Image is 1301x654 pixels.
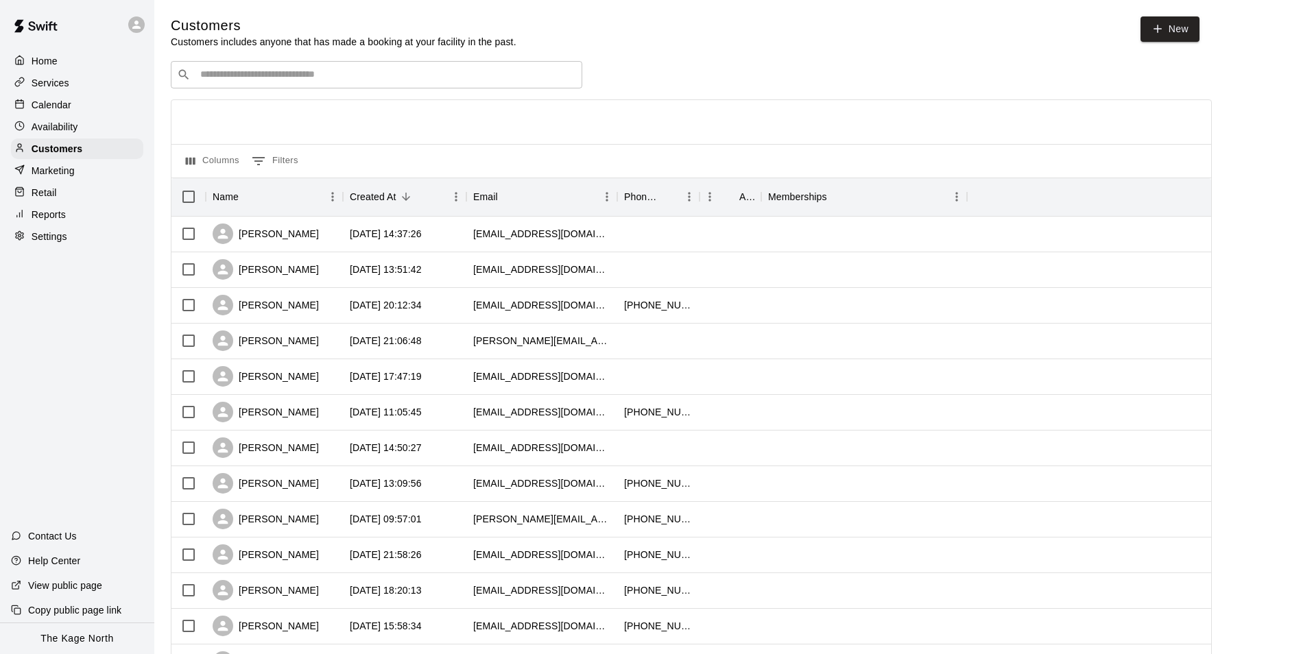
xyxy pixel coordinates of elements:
a: Availability [11,117,143,137]
div: [PERSON_NAME] [213,223,319,244]
div: Created At [343,178,466,216]
div: [PERSON_NAME] [213,402,319,422]
p: The Kage North [40,631,114,646]
div: kevinwhittle88@gmail.com [473,583,610,597]
button: Sort [239,187,258,206]
p: Settings [32,230,67,243]
p: Copy public page link [28,603,121,617]
div: adam.lehmann1@gmail.com [473,512,610,526]
p: Reports [32,208,66,221]
div: [PERSON_NAME] [213,616,319,636]
p: Help Center [28,554,80,568]
div: Email [473,178,498,216]
div: Email [466,178,617,216]
button: Sort [498,187,517,206]
button: Menu [679,186,700,207]
div: 2025-09-07 21:58:26 [350,548,422,561]
button: Sort [660,187,679,206]
div: Phone Number [617,178,700,216]
div: epmatte@hotmail.com [473,548,610,561]
a: Customers [11,138,143,159]
div: [PERSON_NAME] [213,509,319,529]
button: Menu [446,186,466,207]
button: Sort [827,187,846,206]
button: Sort [396,187,416,206]
div: 2025-09-09 21:06:48 [350,334,422,348]
p: Marketing [32,164,75,178]
button: Select columns [182,150,243,172]
div: stephensonremax@gmail.com [473,370,610,383]
div: Memberships [761,178,967,216]
div: 2025-09-11 14:37:26 [350,227,422,241]
div: Name [213,178,239,216]
div: d33cooper@hotmail.com [473,405,610,419]
div: roxanna.osores@gmail.com [473,334,610,348]
a: Marketing [11,160,143,181]
div: brettcaswellmusic@gmail.com [473,619,610,633]
div: [PERSON_NAME] [213,437,319,458]
div: brittobaker@gmail.com [473,227,610,241]
div: Search customers by name or email [171,61,582,88]
div: [PERSON_NAME] [213,580,319,601]
button: Sort [720,187,739,206]
div: [PERSON_NAME] [213,295,319,315]
a: New [1141,16,1199,42]
div: [PERSON_NAME] [213,473,319,494]
div: +17053092738 [624,619,693,633]
button: Menu [946,186,967,207]
p: View public page [28,579,102,592]
a: Services [11,73,143,93]
div: [PERSON_NAME] [213,366,319,387]
div: [PERSON_NAME] [213,544,319,565]
div: +14168734618 [624,405,693,419]
div: bemister_cecile@hotmail.com [473,476,610,490]
div: +19057581676 [624,476,693,490]
a: Home [11,51,143,71]
div: 2025-09-09 11:05:45 [350,405,422,419]
a: Reports [11,204,143,225]
div: +17057182977 [624,583,693,597]
a: Settings [11,226,143,247]
a: Calendar [11,95,143,115]
p: Retail [32,186,57,199]
div: Phone Number [624,178,660,216]
button: Show filters [248,150,302,172]
p: Contact Us [28,529,77,543]
div: 2025-05-08 15:58:34 [350,619,422,633]
p: Services [32,76,69,90]
div: 2025-09-08 13:09:56 [350,476,422,490]
div: tkowpak@gmail.com [473,441,610,455]
div: 2025-09-10 20:12:34 [350,298,422,312]
div: +17057348087 [624,548,693,561]
h5: Customers [171,16,516,35]
div: +12892188048 [624,512,693,526]
div: [PERSON_NAME] [213,330,319,351]
div: Name [206,178,343,216]
div: Created At [350,178,396,216]
div: +17055005432 [624,298,693,312]
button: Menu [700,186,720,207]
div: Age [700,178,761,216]
div: 2025-09-09 17:47:19 [350,370,422,383]
div: 2025-09-08 09:57:01 [350,512,422,526]
div: 2025-09-11 13:51:42 [350,263,422,276]
a: Retail [11,182,143,203]
div: [PERSON_NAME] [213,259,319,280]
button: Menu [597,186,617,207]
div: 2025-09-08 14:50:27 [350,441,422,455]
p: Calendar [32,98,71,112]
p: Home [32,54,58,68]
p: Customers includes anyone that has made a booking at your facility in the past. [171,35,516,49]
p: Availability [32,120,78,134]
div: thehewgill@gmail.com [473,263,610,276]
button: Menu [322,186,343,207]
